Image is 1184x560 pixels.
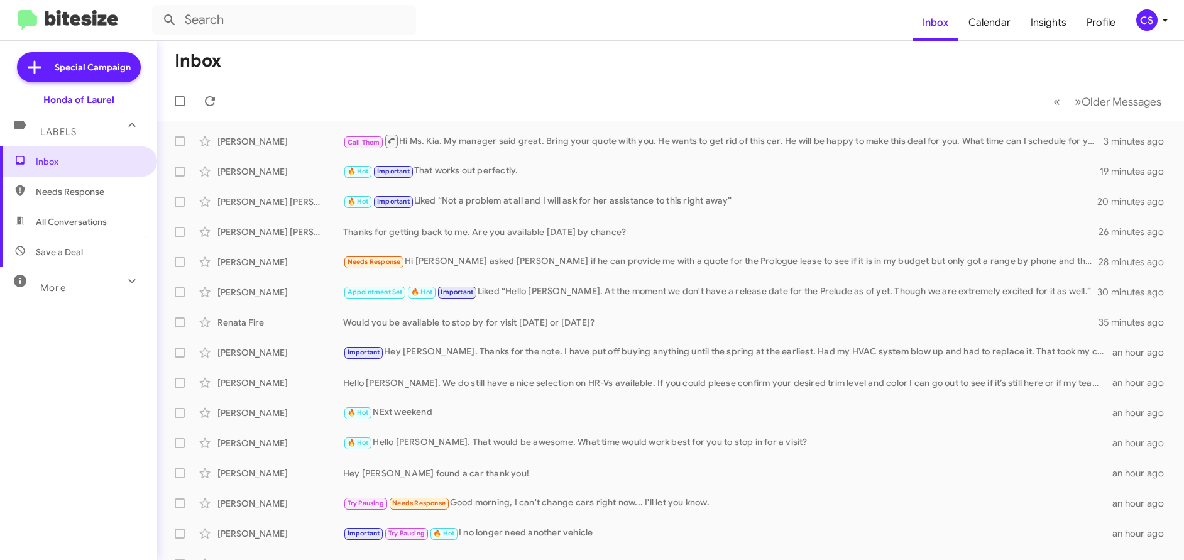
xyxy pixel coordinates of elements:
[1112,497,1174,510] div: an hour ago
[913,4,958,41] a: Inbox
[1099,226,1174,238] div: 26 minutes ago
[441,288,473,296] span: Important
[1077,4,1126,41] a: Profile
[1067,89,1169,114] button: Next
[1075,94,1082,109] span: »
[1099,316,1174,329] div: 35 minutes ago
[217,226,343,238] div: [PERSON_NAME] [PERSON_NAME]
[1112,407,1174,419] div: an hour ago
[343,133,1104,149] div: Hi Ms. Kia. My manager said great. Bring your quote with you. He wants to get rid of this car. He...
[377,167,410,175] span: Important
[36,185,143,198] span: Needs Response
[343,345,1112,360] div: Hey [PERSON_NAME]. Thanks for the note. I have put off buying anything until the spring at the ea...
[348,138,380,146] span: Call Them
[217,437,343,449] div: [PERSON_NAME]
[1099,286,1174,299] div: 30 minutes ago
[377,197,410,206] span: Important
[958,4,1021,41] a: Calendar
[55,61,131,74] span: Special Campaign
[217,286,343,299] div: [PERSON_NAME]
[217,527,343,540] div: [PERSON_NAME]
[388,529,425,537] span: Try Pausing
[175,51,221,71] h1: Inbox
[348,258,401,266] span: Needs Response
[1099,256,1174,268] div: 28 minutes ago
[1112,376,1174,389] div: an hour ago
[1126,9,1170,31] button: CS
[1112,346,1174,359] div: an hour ago
[1104,135,1174,148] div: 3 minutes ago
[1112,527,1174,540] div: an hour ago
[433,529,454,537] span: 🔥 Hot
[217,407,343,419] div: [PERSON_NAME]
[217,467,343,480] div: [PERSON_NAME]
[343,436,1112,450] div: Hello [PERSON_NAME]. That would be awesome. What time would work best for you to stop in for a vi...
[343,316,1099,329] div: Would you be available to stop by for visit [DATE] or [DATE]?
[348,288,403,296] span: Appointment Set
[343,255,1099,269] div: Hi [PERSON_NAME] asked [PERSON_NAME] if he can provide me with a quote for the Prologue lease to ...
[40,282,66,294] span: More
[1021,4,1077,41] a: Insights
[36,155,143,168] span: Inbox
[1100,165,1174,178] div: 19 minutes ago
[1112,437,1174,449] div: an hour ago
[1112,467,1174,480] div: an hour ago
[343,405,1112,420] div: NExt weekend
[36,216,107,228] span: All Conversations
[343,496,1112,510] div: Good morning, I can't change cars right now... I'll let you know.
[343,164,1100,178] div: That works out perfectly.
[152,5,416,35] input: Search
[348,197,369,206] span: 🔥 Hot
[411,288,432,296] span: 🔥 Hot
[1082,95,1161,109] span: Older Messages
[348,439,369,447] span: 🔥 Hot
[343,376,1112,389] div: Hello [PERSON_NAME]. We do still have a nice selection on HR-Vs available. If you could please co...
[392,499,446,507] span: Needs Response
[343,226,1099,238] div: Thanks for getting back to me. Are you available [DATE] by chance?
[343,285,1099,299] div: Liked “Hello [PERSON_NAME]. At the moment we don't have a release date for the Prelude as of yet....
[43,94,114,106] div: Honda of Laurel
[1046,89,1068,114] button: Previous
[217,135,343,148] div: [PERSON_NAME]
[343,194,1099,209] div: Liked “Not a problem at all and I will ask for her assistance to this right away”
[36,246,83,258] span: Save a Deal
[217,497,343,510] div: [PERSON_NAME]
[217,165,343,178] div: [PERSON_NAME]
[348,499,384,507] span: Try Pausing
[1099,195,1174,208] div: 20 minutes ago
[217,195,343,208] div: [PERSON_NAME] [PERSON_NAME]
[17,52,141,82] a: Special Campaign
[343,526,1112,541] div: I no longer need another vehicle
[217,376,343,389] div: [PERSON_NAME]
[217,256,343,268] div: [PERSON_NAME]
[1136,9,1158,31] div: CS
[217,316,343,329] div: Renata Fire
[348,409,369,417] span: 🔥 Hot
[1053,94,1060,109] span: «
[348,348,380,356] span: Important
[348,529,380,537] span: Important
[1046,89,1169,114] nav: Page navigation example
[217,346,343,359] div: [PERSON_NAME]
[343,467,1112,480] div: Hey [PERSON_NAME] found a car thank you!
[40,126,77,138] span: Labels
[348,167,369,175] span: 🔥 Hot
